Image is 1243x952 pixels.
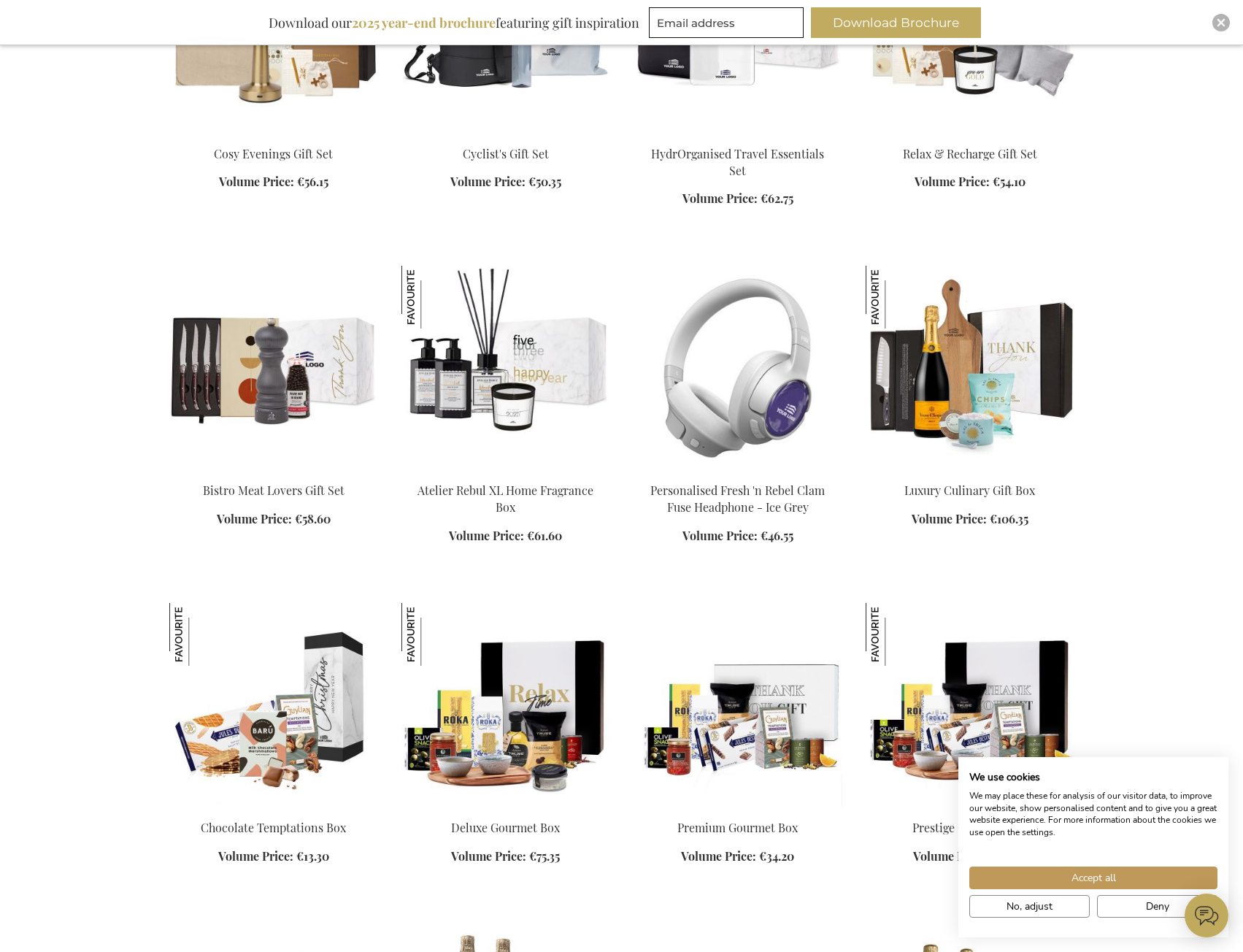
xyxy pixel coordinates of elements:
[650,483,825,515] a: Personalised Fresh 'n Rebel Clam Fuse Headphone - Ice Grey
[401,266,464,329] img: Atelier Rebul XL Home Fragrance Box
[682,528,793,545] a: Volume Price: €46.55
[352,14,496,31] b: 2025 year-end brochure
[219,174,328,191] a: Volume Price: €56.15
[866,266,928,329] img: Luxury Culinary Gift Box
[214,146,333,161] a: Cosy Evenings Gift Set
[912,511,987,526] span: Volume Price:
[450,174,561,191] a: Volume Price: €50.35
[682,191,793,207] a: Volume Price: €62.75
[969,771,1217,784] h2: We use cookies
[915,174,1025,191] a: Volume Price: €54.10
[913,848,1026,865] a: Volume Price: €55.00
[1007,899,1052,914] span: No, adjust
[527,528,562,543] span: €61.60
[529,848,560,864] span: €75.35
[201,820,346,835] a: Chocolate Temptations Box
[451,848,560,865] a: Volume Price: €75.35
[681,848,756,864] span: Volume Price:
[649,7,804,38] input: Email address
[759,848,794,864] span: €34.20
[682,191,758,206] span: Volume Price:
[634,802,842,815] a: Premium Gourmet Box
[262,7,646,38] div: Download our featuring gift inspiration
[169,802,378,815] a: Chocolate Temptations Box Chocolate Temptations Box
[401,266,610,470] img: Atelier Rebul XL Home Fragrance Box
[677,820,798,835] a: Premium Gourmet Box
[913,848,988,864] span: Volume Price:
[649,7,808,42] form: marketing offers and promotions
[634,266,842,470] img: Personalised Fresh 'n Rebel Clam Fuse Headphone - Ice Grey
[401,128,610,142] a: Cyclist's Gift Set Cyclist's Gift Set
[169,603,378,807] img: Chocolate Temptations Box
[866,128,1074,142] a: Relax & Recharge Gift Set
[1097,895,1217,918] button: Deny all cookies
[449,528,524,543] span: Volume Price:
[1146,899,1169,914] span: Deny
[761,528,793,543] span: €46.55
[218,848,329,865] a: Volume Price: €13.30
[969,790,1217,839] p: We may place these for analysis of our visitor data, to improve our website, show personalised co...
[634,603,842,807] img: Premium Gourmet Box
[401,603,610,807] img: ARCA-20055
[296,848,329,864] span: €13.30
[297,174,328,189] span: €56.15
[912,820,1027,835] a: Prestige Gourmet Box
[449,528,562,545] a: Volume Price: €61.60
[1212,14,1230,31] div: Close
[169,464,378,478] a: Bistro Meat Lovers Gift Set
[219,174,294,189] span: Volume Price:
[681,848,794,865] a: Volume Price: €34.20
[169,603,232,666] img: Chocolate Temptations Box
[203,483,345,498] a: Bistro Meat Lovers Gift Set
[295,511,331,526] span: €58.60
[169,266,378,470] img: Bistro Meat Lovers Gift Set
[866,603,928,666] img: Prestige Gourmet Box
[811,7,981,38] button: Download Brochure
[866,464,1074,478] a: Luxury Culinary Gift Box Luxury Culinary Gift Box
[866,603,1074,807] img: Prestige Gourmet Box
[969,895,1090,918] button: Adjust cookie preferences
[915,174,990,189] span: Volume Price:
[651,146,824,178] a: HydrOrganised Travel Essentials Set
[866,266,1074,470] img: Luxury Culinary Gift Box
[761,191,793,206] span: €62.75
[401,603,464,666] img: Deluxe Gourmet Box
[218,848,293,864] span: Volume Price:
[1071,870,1116,886] span: Accept all
[634,464,842,478] a: Personalised Fresh 'n Rebel Clam Fuse Headphone - Ice Grey
[417,483,593,515] a: Atelier Rebul XL Home Fragrance Box
[993,174,1025,189] span: €54.10
[969,867,1217,889] button: Accept all cookies
[912,511,1028,528] a: Volume Price: €106.35
[169,128,378,142] a: Cosy Evenings Gift Set Cosy Evenings Gift Set
[634,128,842,142] a: HydrOrganised Travel Essentials Set
[451,848,526,864] span: Volume Price:
[903,146,1037,161] a: Relax & Recharge Gift Set
[451,820,560,835] a: Deluxe Gourmet Box
[682,528,758,543] span: Volume Price:
[217,511,331,528] a: Volume Price: €58.60
[528,174,561,189] span: €50.35
[450,174,526,189] span: Volume Price:
[401,464,610,478] a: Atelier Rebul XL Home Fragrance Box Atelier Rebul XL Home Fragrance Box
[904,483,1035,498] a: Luxury Culinary Gift Box
[866,802,1074,815] a: Prestige Gourmet Box Prestige Gourmet Box
[1185,894,1228,937] iframe: belco-activator-frame
[990,511,1028,526] span: €106.35
[463,146,549,161] a: Cyclist's Gift Set
[217,511,292,526] span: Volume Price:
[1217,18,1225,27] img: Close
[401,802,610,815] a: ARCA-20055 Deluxe Gourmet Box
